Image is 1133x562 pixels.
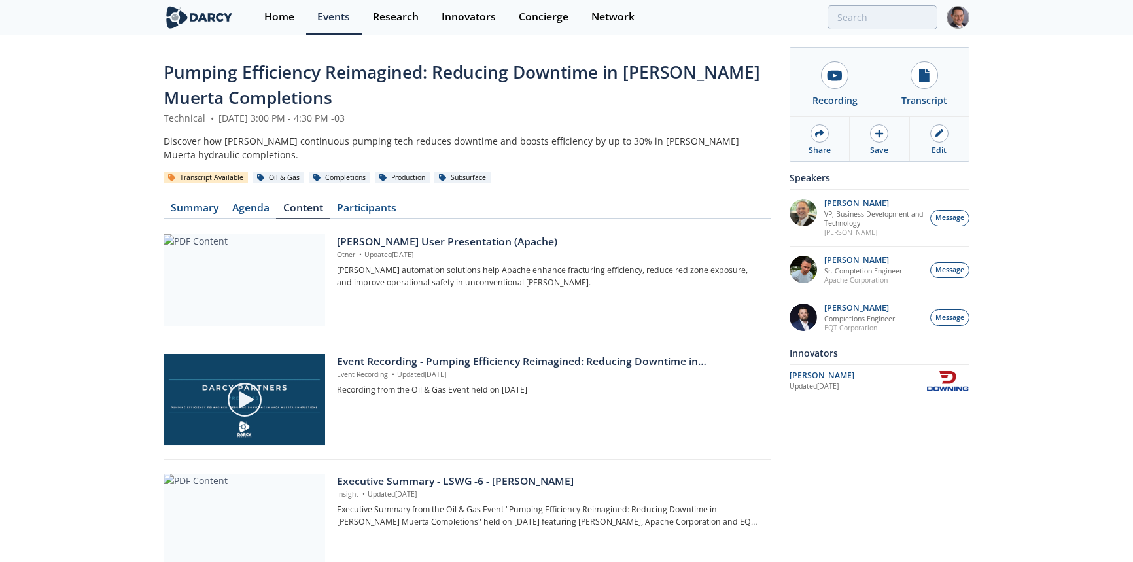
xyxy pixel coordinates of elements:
div: Completions [309,172,370,184]
button: Message [930,210,969,226]
a: PDF Content [PERSON_NAME] User Presentation (Apache) Other •Updated[DATE] [PERSON_NAME] automatio... [164,234,771,326]
p: [PERSON_NAME] [824,199,924,208]
div: [PERSON_NAME] [790,370,926,381]
p: [PERSON_NAME] [824,304,895,313]
div: Transcript [901,94,947,107]
p: [PERSON_NAME] [824,256,902,265]
p: Insight Updated [DATE] [337,489,761,500]
p: Other Updated [DATE] [337,250,761,260]
p: Completions Engineer [824,314,895,323]
p: EQT Corporation [824,323,895,332]
span: Pumping Efficiency Reimagined: Reducing Downtime in [PERSON_NAME] Muerta Completions [164,60,760,109]
a: Video Content Event Recording - Pumping Efficiency Reimagined: Reducing Downtime in [PERSON_NAME]... [164,354,771,446]
div: Concierge [519,12,568,22]
div: Events [317,12,350,22]
a: Content [276,203,330,219]
p: Sr. Completion Engineer [824,266,902,275]
a: [PERSON_NAME] Updated[DATE] Downing [790,370,969,393]
div: Transcript Available [164,172,248,184]
div: Share [809,145,831,156]
div: Research [373,12,419,22]
span: • [360,489,368,499]
img: 3512a492-ffb1-43a2-aa6f-1f7185b1b763 [790,304,817,331]
input: Advanced Search [828,5,937,29]
p: VP, Business Development and Technology [824,209,924,228]
div: Save [870,145,888,156]
div: [PERSON_NAME] User Presentation (Apache) [337,234,761,250]
img: Video Content [164,354,325,445]
div: Subsurface [434,172,491,184]
div: Updated [DATE] [790,381,926,392]
p: [PERSON_NAME] automation solutions help Apache enhance fracturing efficiency, reduce red zone exp... [337,264,761,289]
a: Transcript [880,48,969,116]
div: Innovators [442,12,496,22]
span: • [208,112,216,124]
div: Production [375,172,430,184]
p: [PERSON_NAME] [824,228,924,237]
span: • [390,370,397,379]
div: Recording [812,94,858,107]
iframe: chat widget [1078,510,1120,549]
button: Message [930,262,969,279]
a: Summary [164,203,225,219]
p: Executive Summary from the Oil & Gas Event "Pumping Efficiency Reimagined: Reducing Downtime in [... [337,504,761,528]
img: logo-wide.svg [164,6,235,29]
div: Network [591,12,635,22]
p: Recording from the Oil & Gas Event held on [DATE] [337,384,761,396]
a: Participants [330,203,403,219]
img: Downing [926,370,969,393]
span: • [357,250,364,259]
div: Oil & Gas [253,172,304,184]
img: Profile [947,6,969,29]
div: Edit [932,145,947,156]
div: Discover how [PERSON_NAME] continuous pumping tech reduces downtime and boosts efficiency by up t... [164,134,771,162]
p: Event Recording Updated [DATE] [337,370,761,380]
p: Apache Corporation [824,275,902,285]
div: Speakers [790,166,969,189]
div: Event Recording - Pumping Efficiency Reimagined: Reducing Downtime in [PERSON_NAME] Muerta Comple... [337,354,761,370]
a: Agenda [225,203,276,219]
a: Recording [790,48,880,116]
div: Innovators [790,342,969,364]
a: Edit [910,117,969,161]
img: 9bc3f5c1-b56b-4cab-9257-8007c416e4ca [790,256,817,283]
span: Message [935,313,964,323]
button: Message [930,309,969,326]
div: Home [264,12,294,22]
div: Executive Summary - LSWG -6 - [PERSON_NAME] [337,474,761,489]
img: 86e59a17-6af7-4f0c-90df-8cecba4476f1 [790,199,817,226]
span: Message [935,265,964,275]
div: Technical [DATE] 3:00 PM - 4:30 PM -03 [164,111,771,125]
img: play-chapters-gray.svg [226,381,263,418]
span: Message [935,213,964,223]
